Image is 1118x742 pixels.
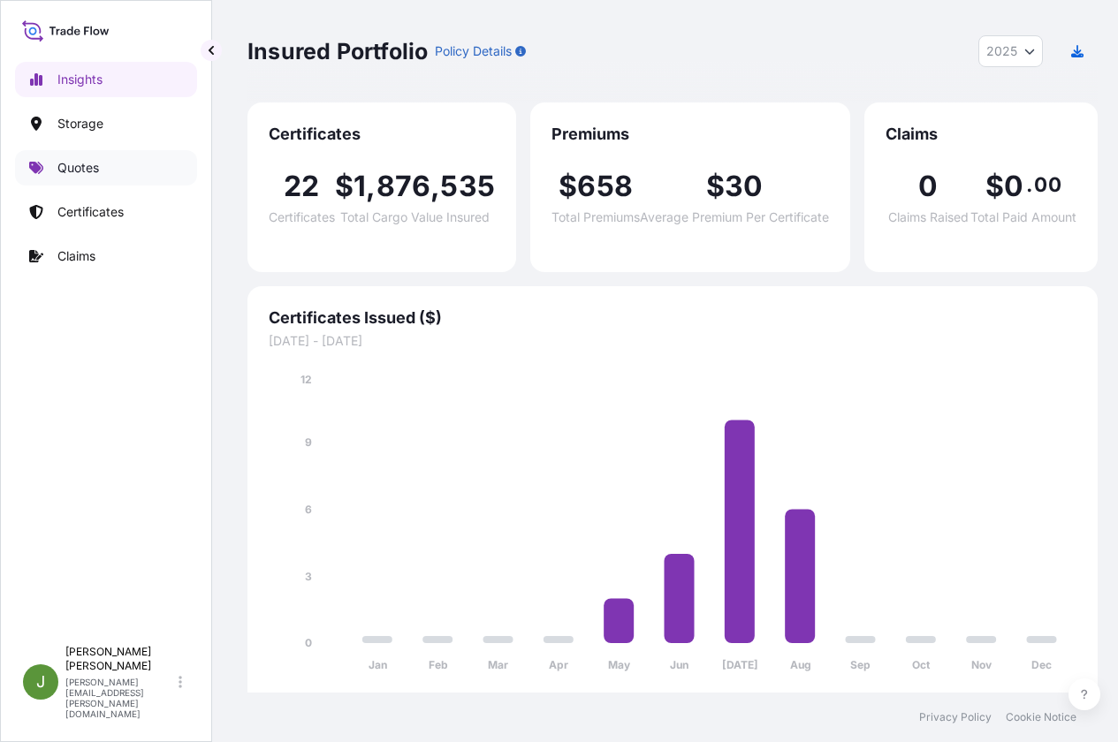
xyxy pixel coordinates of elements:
tspan: Dec [1031,658,1052,671]
tspan: Feb [429,658,448,671]
tspan: Aug [790,658,811,671]
span: Average Premium Per Certificate [640,211,829,223]
p: Policy Details [435,42,512,60]
tspan: Jun [670,658,688,671]
tspan: 3 [305,570,312,583]
a: Certificates [15,194,197,230]
tspan: Apr [549,658,568,671]
span: 00 [1034,178,1061,192]
span: 2025 [986,42,1017,60]
span: 1 [354,172,366,201]
span: $ [559,172,577,201]
span: Claims Raised [888,211,969,223]
tspan: 6 [305,503,312,516]
tspan: Oct [912,658,931,671]
span: Certificates Issued ($) [269,307,1076,329]
span: 876 [376,172,431,201]
button: Year Selector [978,35,1043,67]
tspan: Nov [971,658,993,671]
span: $ [985,172,1004,201]
span: J [36,673,45,691]
span: [DATE] - [DATE] [269,332,1076,350]
a: Cookie Notice [1006,710,1076,724]
span: Total Paid Amount [970,211,1076,223]
span: Certificates [269,211,335,223]
span: 30 [725,172,763,201]
span: 0 [1004,172,1023,201]
tspan: [DATE] [722,658,758,671]
span: Total Cargo Value Insured [340,211,490,223]
a: Claims [15,238,197,274]
a: Storage [15,106,197,141]
span: , [430,172,440,201]
span: 658 [577,172,633,201]
span: , [366,172,376,201]
p: Claims [57,247,95,265]
tspan: 12 [300,373,312,386]
span: 0 [918,172,938,201]
tspan: Jan [369,658,387,671]
tspan: Mar [488,658,508,671]
span: $ [335,172,354,201]
p: Certificates [57,203,124,221]
p: Storage [57,115,103,132]
span: . [1026,178,1032,192]
span: Premiums [551,124,829,145]
a: Quotes [15,150,197,185]
span: Certificates [269,124,495,145]
span: Claims [886,124,1076,145]
p: Insights [57,71,103,88]
tspan: May [608,658,631,671]
p: [PERSON_NAME] [PERSON_NAME] [65,645,175,673]
p: Insured Portfolio [247,37,428,65]
tspan: 9 [305,435,312,449]
tspan: Sep [850,658,871,671]
span: 535 [440,172,495,201]
span: $ [706,172,725,201]
p: Quotes [57,159,99,177]
p: [PERSON_NAME][EMAIL_ADDRESS][PERSON_NAME][DOMAIN_NAME] [65,677,175,719]
span: 22 [284,172,319,201]
tspan: 0 [305,636,312,649]
a: Privacy Policy [919,710,992,724]
span: Total Premiums [551,211,640,223]
a: Insights [15,62,197,97]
